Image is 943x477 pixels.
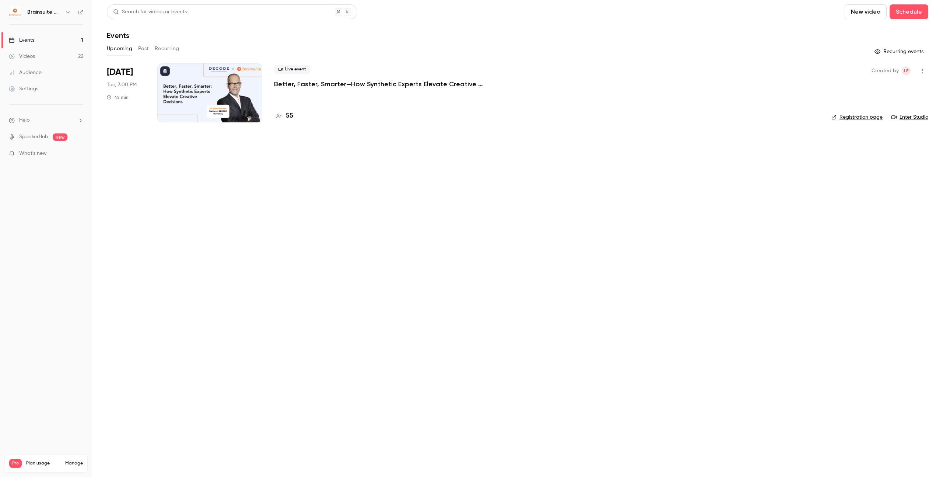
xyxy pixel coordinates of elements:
[831,114,883,121] a: Registration page
[19,116,30,124] span: Help
[286,111,293,121] h4: 55
[845,4,887,19] button: New video
[19,150,47,157] span: What's new
[9,53,35,60] div: Videos
[19,133,48,141] a: SpeakerHub
[9,459,22,468] span: Pro
[107,94,129,100] div: 45 min
[871,46,928,58] button: Recurring events
[9,36,34,44] div: Events
[904,66,908,75] span: LE
[107,66,133,78] span: [DATE]
[891,114,928,121] a: Enter Studio
[74,150,83,157] iframe: Noticeable Trigger
[107,81,137,88] span: Tue, 3:00 PM
[9,6,21,18] img: Brainsuite Webinars
[155,43,179,55] button: Recurring
[872,66,899,75] span: Created by
[902,66,911,75] span: Louisa Edokpayi
[107,31,129,40] h1: Events
[107,43,132,55] button: Upcoming
[27,8,62,16] h6: Brainsuite Webinars
[9,69,42,76] div: Audience
[274,80,495,88] a: Better, Faster, Smarter—How Synthetic Experts Elevate Creative Decisions
[9,116,83,124] li: help-dropdown-opener
[890,4,928,19] button: Schedule
[113,8,187,16] div: Search for videos or events
[138,43,149,55] button: Past
[9,85,38,93] div: Settings
[274,111,293,121] a: 55
[53,133,67,141] span: new
[274,65,311,74] span: Live event
[26,460,61,466] span: Plan usage
[107,63,146,122] div: Sep 30 Tue, 3:00 PM (Europe/Berlin)
[65,460,83,466] a: Manage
